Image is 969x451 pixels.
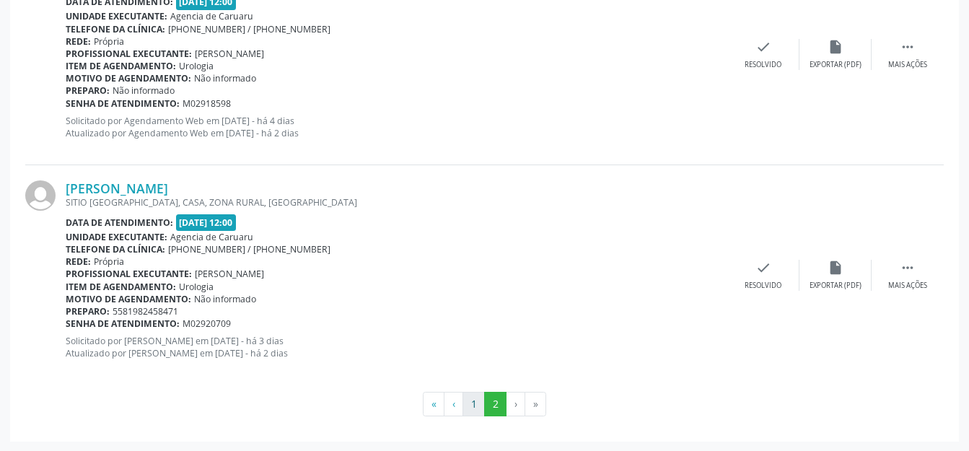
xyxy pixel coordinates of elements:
[745,281,781,291] div: Resolvido
[755,260,771,276] i: check
[66,72,191,84] b: Motivo de agendamento:
[183,97,231,110] span: M02918598
[66,216,173,229] b: Data de atendimento:
[66,243,165,255] b: Telefone da clínica:
[179,281,214,293] span: Urologia
[183,318,231,330] span: M02920709
[66,180,168,196] a: [PERSON_NAME]
[745,60,781,70] div: Resolvido
[94,35,124,48] span: Própria
[25,392,944,416] ul: Pagination
[168,243,330,255] span: [PHONE_NUMBER] / [PHONE_NUMBER]
[194,293,256,305] span: Não informado
[828,260,843,276] i: insert_drive_file
[444,392,463,416] button: Go to previous page
[168,23,330,35] span: [PHONE_NUMBER] / [PHONE_NUMBER]
[66,48,192,60] b: Profissional executante:
[810,281,861,291] div: Exportar (PDF)
[66,293,191,305] b: Motivo de agendamento:
[195,268,264,280] span: [PERSON_NAME]
[66,10,167,22] b: Unidade executante:
[170,10,253,22] span: Agencia de Caruaru
[25,180,56,211] img: img
[66,255,91,268] b: Rede:
[66,115,727,139] p: Solicitado por Agendamento Web em [DATE] - há 4 dias Atualizado por Agendamento Web em [DATE] - h...
[66,318,180,330] b: Senha de atendimento:
[66,335,727,359] p: Solicitado por [PERSON_NAME] em [DATE] - há 3 dias Atualizado por [PERSON_NAME] em [DATE] - há 2 ...
[66,281,176,293] b: Item de agendamento:
[462,392,485,416] button: Go to page 1
[810,60,861,70] div: Exportar (PDF)
[828,39,843,55] i: insert_drive_file
[484,392,507,416] button: Go to page 2
[888,281,927,291] div: Mais ações
[900,39,916,55] i: 
[66,196,727,209] div: SITIO [GEOGRAPHIC_DATA], CASA, ZONA RURAL, [GEOGRAPHIC_DATA]
[170,231,253,243] span: Agencia de Caruaru
[888,60,927,70] div: Mais ações
[66,60,176,72] b: Item de agendamento:
[66,35,91,48] b: Rede:
[66,305,110,318] b: Preparo:
[423,392,444,416] button: Go to first page
[755,39,771,55] i: check
[66,84,110,97] b: Preparo:
[94,255,124,268] span: Própria
[195,48,264,60] span: [PERSON_NAME]
[113,84,175,97] span: Não informado
[113,305,178,318] span: 5581982458471
[176,214,237,231] span: [DATE] 12:00
[66,97,180,110] b: Senha de atendimento:
[66,231,167,243] b: Unidade executante:
[194,72,256,84] span: Não informado
[66,23,165,35] b: Telefone da clínica:
[900,260,916,276] i: 
[66,268,192,280] b: Profissional executante:
[179,60,214,72] span: Urologia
